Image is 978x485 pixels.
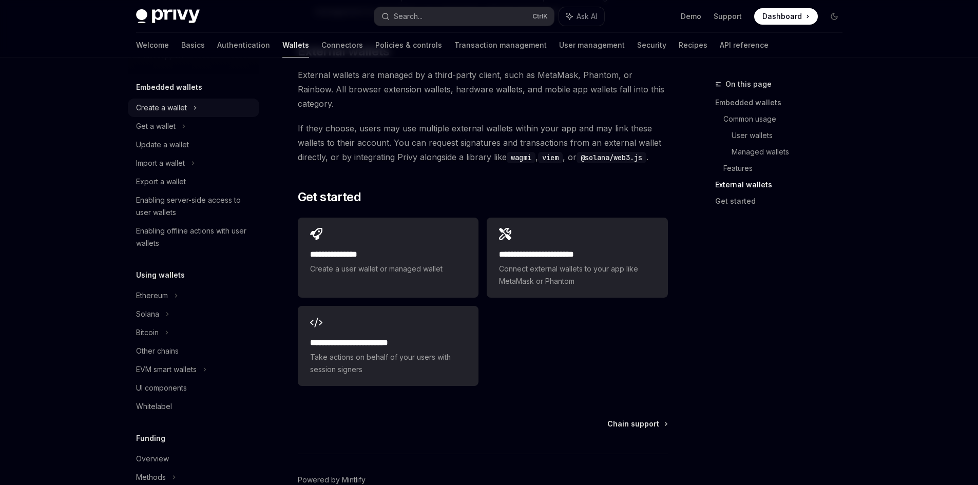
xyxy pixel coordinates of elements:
span: Connect external wallets to your app like MetaMask or Phantom [499,263,655,287]
code: viem [538,152,563,163]
code: wagmi [507,152,535,163]
a: Powered by Mintlify [298,475,366,485]
div: EVM smart wallets [136,363,197,376]
a: Features [723,160,851,177]
div: Bitcoin [136,326,159,339]
a: Managed wallets [732,144,851,160]
div: Get a wallet [136,120,176,132]
a: Support [714,11,742,22]
span: External wallets are managed by a third-party client, such as MetaMask, Phantom, or Rainbow. All ... [298,68,668,111]
a: Dashboard [754,8,818,25]
a: Wallets [282,33,309,57]
div: Overview [136,453,169,465]
img: dark logo [136,9,200,24]
a: Demo [681,11,701,22]
div: Update a wallet [136,139,189,151]
button: Toggle dark mode [826,8,842,25]
a: Chain support [607,419,667,429]
a: Overview [128,450,259,468]
span: Ctrl K [532,12,548,21]
h5: Funding [136,432,165,444]
div: Search... [394,10,423,23]
a: Welcome [136,33,169,57]
div: Create a wallet [136,102,187,114]
a: Embedded wallets [715,94,851,111]
button: Ask AI [559,7,604,26]
div: Solana [136,308,159,320]
a: Whitelabel [128,397,259,416]
span: Get started [298,189,361,205]
code: @solana/web3.js [577,152,646,163]
a: User management [559,33,625,57]
span: Take actions on behalf of your users with session signers [310,351,466,376]
span: Create a user wallet or managed wallet [310,263,466,275]
a: Connectors [321,33,363,57]
a: UI components [128,379,259,397]
a: Security [637,33,666,57]
a: Update a wallet [128,135,259,154]
a: Recipes [679,33,707,57]
div: Export a wallet [136,176,186,188]
div: Whitelabel [136,400,172,413]
h5: Embedded wallets [136,81,202,93]
a: Enabling offline actions with user wallets [128,222,259,253]
span: On this page [725,78,772,90]
a: Policies & controls [375,33,442,57]
a: Basics [181,33,205,57]
a: User wallets [732,127,851,144]
span: Dashboard [762,11,802,22]
a: Get started [715,193,851,209]
a: External wallets [715,177,851,193]
a: Common usage [723,111,851,127]
span: Chain support [607,419,659,429]
span: Ask AI [577,11,597,22]
div: Enabling server-side access to user wallets [136,194,253,219]
div: Enabling offline actions with user wallets [136,225,253,249]
a: Transaction management [454,33,547,57]
button: Search...CtrlK [374,7,554,26]
a: Export a wallet [128,172,259,191]
div: Ethereum [136,289,168,302]
div: Other chains [136,345,179,357]
a: API reference [720,33,769,57]
a: Other chains [128,342,259,360]
a: Authentication [217,33,270,57]
a: Enabling server-side access to user wallets [128,191,259,222]
h5: Using wallets [136,269,185,281]
div: UI components [136,382,187,394]
span: If they choose, users may use multiple external wallets within your app and may link these wallet... [298,121,668,164]
div: Methods [136,471,166,483]
div: Import a wallet [136,157,185,169]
